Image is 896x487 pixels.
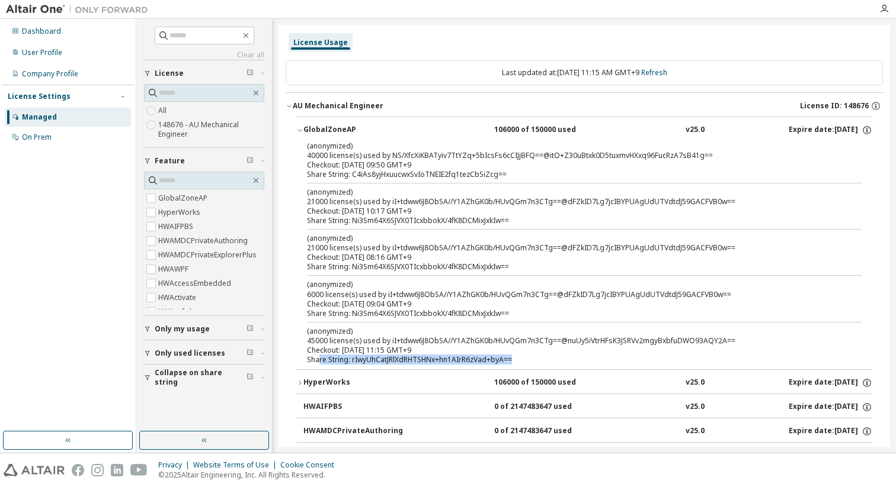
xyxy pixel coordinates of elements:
div: License Settings [8,92,71,101]
img: linkedin.svg [111,464,123,476]
div: 21000 license(s) used by iI+tdww6J8ObSA//Y1AZhGK0b/HUvQGm7n3CTg==@dFZkID7Lg7jcIBYPUAgUdUTVdtdJ59G... [307,233,833,253]
p: © 2025 Altair Engineering, Inc. All Rights Reserved. [158,470,341,480]
img: youtube.svg [130,464,148,476]
div: User Profile [22,48,62,57]
span: Only my usage [155,324,210,334]
img: facebook.svg [72,464,84,476]
div: v25.0 [686,402,705,412]
label: HWAIFPBS [158,220,196,234]
a: Refresh [641,67,667,78]
label: 148676 - AU Mechanical Engineer [158,118,264,141]
div: GlobalZoneAP [303,125,410,136]
label: HyperWorks [158,205,203,220]
span: Clear filter [247,324,254,334]
button: HWAMDCPrivateAuthoring0 of 2147483647 usedv25.0Expire date:[DATE] [303,418,872,444]
div: HyperWorks [303,378,410,388]
div: Website Terms of Use [193,460,280,470]
p: (anonymized) [307,187,833,197]
span: Feature [155,156,185,166]
div: 40000 license(s) used by NS/XfcXiKBATyiv7TtYZq+5bIcsFs6cCIJjBFQ==@itO+Z30uBtxk0D5tuxmvHXxq96FucRz... [307,141,833,160]
div: Share String: C4iAs8yjHxuucwxSvIoTNEIE2fq1tezCbSiZcg== [307,170,833,179]
div: Privacy [158,460,193,470]
button: Collapse on share string [144,365,264,391]
div: 21000 license(s) used by iI+tdww6J8ObSA//Y1AZhGK0b/HUvQGm7n3CTg==@dFZkID7Lg7jcIBYPUAgUdUTVdtdJ59G... [307,187,833,207]
p: (anonymized) [307,233,833,243]
button: License [144,60,264,86]
span: Collapse on share string [155,368,247,387]
div: 0 of 2147483647 used [494,402,601,412]
button: GlobalZoneAP106000 of 150000 usedv25.0Expire date:[DATE] [296,117,872,143]
button: Feature [144,148,264,174]
div: Dashboard [22,27,61,36]
div: 6000 license(s) used by iI+tdww6J8ObSA//Y1AZhGK0b/HUvQGm7n3CTg==@dFZkID7Lg7jcIBYPUAgUdUTVdtdJ59GA... [307,279,833,299]
span: Clear filter [247,156,254,166]
button: HyperWorks106000 of 150000 usedv25.0Expire date:[DATE] [296,370,872,396]
span: Only used licenses [155,349,225,358]
label: HWAWPF [158,262,191,276]
img: instagram.svg [91,464,104,476]
img: altair_logo.svg [4,464,65,476]
div: AU Mechanical Engineer [293,101,383,111]
span: License [155,69,184,78]
div: Checkout: [DATE] 08:16 GMT+9 [307,253,833,262]
img: Altair One [6,4,154,15]
div: HWAMDCPrivateAuthoring [303,426,410,437]
div: Checkout: [DATE] 09:50 GMT+9 [307,160,833,170]
p: (anonymized) [307,279,833,289]
button: AU Mechanical EngineerLicense ID: 148676 [286,93,883,119]
div: Last updated at: [DATE] 11:15 AM GMT+9 [286,60,883,85]
div: Company Profile [22,69,78,79]
span: Clear filter [247,373,254,382]
p: (anonymized) [307,326,833,336]
div: Expire date: [DATE] [789,125,872,136]
div: Expire date: [DATE] [789,402,872,412]
span: Clear filter [247,349,254,358]
div: 106000 of 150000 used [494,125,601,136]
label: HWAcufwh [158,305,196,319]
div: 45000 license(s) used by iI+tdww6J8ObSA//Y1AZhGK0b/HUvQGm7n3CTg==@nuUy5iVtrHFsK3JSRVv2mgyBxbfuDWO... [307,326,833,346]
div: Share String: Ni3Sm64X6SJVX0TIcxbbokX/4fK8DCMixJxkIw== [307,309,833,318]
label: HWAMDCPrivateAuthoring [158,234,250,248]
div: Checkout: [DATE] 10:17 GMT+9 [307,207,833,216]
button: Only used licenses [144,340,264,366]
span: License ID: 148676 [800,101,869,111]
button: HWAIFPBS0 of 2147483647 usedv25.0Expire date:[DATE] [303,394,872,420]
div: v25.0 [686,125,705,136]
div: 0 of 2147483647 used [494,426,601,437]
div: On Prem [22,133,52,142]
div: Checkout: [DATE] 11:15 GMT+9 [307,346,833,355]
button: HWAMDCPrivateExplorerPlus0 of 2147483647 usedv25.0Expire date:[DATE] [303,443,872,469]
div: Expire date: [DATE] [789,378,872,388]
div: v25.0 [686,426,705,437]
div: Expire date: [DATE] [789,426,872,437]
label: All [158,104,169,118]
div: License Usage [293,38,348,47]
div: Share String: Ni3Sm64X6SJVX0TIcxbbokX/4fK8DCMixJxkIw== [307,216,833,225]
div: Share String: Ni3Sm64X6SJVX0TIcxbbokX/4fK8DCMixJxkIw== [307,262,833,272]
button: Only my usage [144,316,264,342]
span: Clear filter [247,69,254,78]
div: Cookie Consent [280,460,341,470]
label: HWActivate [158,291,199,305]
p: (anonymized) [307,141,833,151]
div: Checkout: [DATE] 09:04 GMT+9 [307,299,833,309]
div: Managed [22,112,57,122]
label: GlobalZoneAP [158,191,210,205]
div: HWAIFPBS [303,402,410,412]
div: Share String: rIwyUhCatJRlXdRHTSHNx+hn1AIrR6zVad+byA== [307,355,833,365]
label: HWAccessEmbedded [158,276,233,291]
a: Clear all [144,50,264,60]
div: v25.0 [686,378,705,388]
label: HWAMDCPrivateExplorerPlus [158,248,259,262]
div: 106000 of 150000 used [494,378,601,388]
